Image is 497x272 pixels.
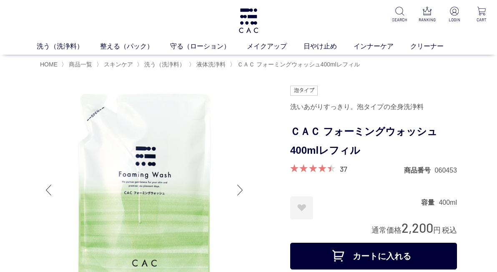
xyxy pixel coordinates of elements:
[404,166,435,175] dt: 商品番号
[196,61,226,68] span: 液体洗浄料
[340,164,347,173] a: 37
[100,41,170,51] a: 整える（パック）
[189,61,228,69] li: 〉
[236,61,360,68] a: ＣＡＣ フォーミングウォッシュ400mlレフィル
[418,7,436,23] a: RANKING
[290,86,318,96] img: 泡タイプ
[402,220,433,235] span: 2,200
[435,166,457,175] dd: 060453
[230,61,362,69] li: 〉
[446,17,463,23] p: LOGIN
[391,17,409,23] p: SEARCH
[418,17,436,23] p: RANKING
[144,61,185,68] span: 洗う（洗浄料）
[371,226,402,234] span: 通常価格
[473,7,490,23] a: CART
[439,198,457,207] dd: 400ml
[170,41,247,51] a: 守る（ローション）
[40,61,58,68] a: HOME
[391,7,409,23] a: SEARCH
[421,198,439,207] dt: 容量
[247,41,304,51] a: メイクアップ
[473,17,490,23] p: CART
[237,61,360,68] span: ＣＡＣ フォーミングウォッシュ400mlレフィル
[446,7,463,23] a: LOGIN
[290,243,457,269] button: カートに入れる
[410,41,460,51] a: クリーナー
[61,61,94,69] li: 〉
[238,8,259,33] img: logo
[37,41,100,51] a: 洗う（洗浄料）
[354,41,410,51] a: インナーケア
[104,61,133,68] span: スキンケア
[102,61,133,68] a: スキンケア
[67,61,92,68] a: 商品一覧
[304,41,354,51] a: 日やけ止め
[96,61,135,69] li: 〉
[290,100,457,114] div: 洗いあがりすっきり。泡タイプの全身洗浄料
[143,61,185,68] a: 洗う（洗浄料）
[69,61,92,68] span: 商品一覧
[433,226,441,234] span: 円
[290,122,457,160] h1: ＣＡＣ フォーミングウォッシュ400mlレフィル
[137,61,187,69] li: 〉
[442,226,457,234] span: 税込
[195,61,226,68] a: 液体洗浄料
[290,196,313,219] a: お気に入りに登録する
